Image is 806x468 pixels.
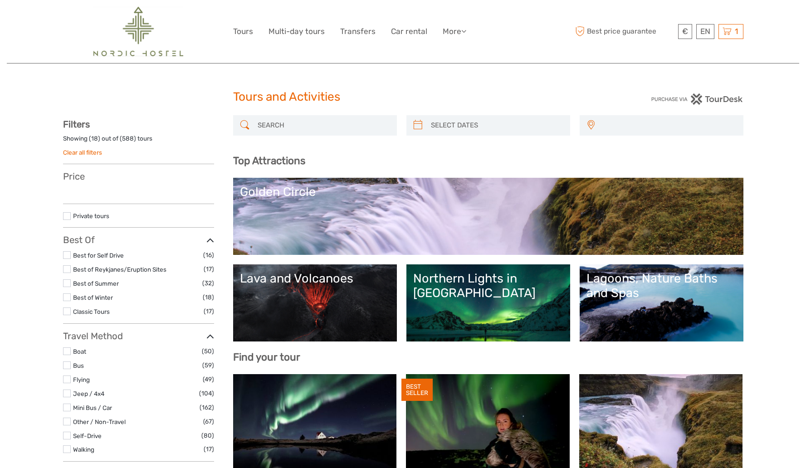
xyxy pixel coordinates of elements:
[202,346,214,356] span: (50)
[91,134,98,143] label: 18
[233,25,253,38] a: Tours
[240,271,390,335] a: Lava and Volcanoes
[340,25,376,38] a: Transfers
[733,27,739,36] span: 1
[204,264,214,274] span: (17)
[73,432,102,439] a: Self-Drive
[586,271,737,335] a: Lagoons, Nature Baths and Spas
[443,25,466,38] a: More
[202,360,214,370] span: (59)
[203,250,214,260] span: (16)
[573,24,676,39] span: Best price guarantee
[269,25,325,38] a: Multi-day tours
[240,185,737,199] div: Golden Circle
[63,134,214,148] div: Showing ( ) out of ( ) tours
[254,117,392,133] input: SEARCH
[73,446,94,453] a: Walking
[203,416,214,427] span: (67)
[202,278,214,288] span: (32)
[63,119,90,130] strong: Filters
[200,402,214,413] span: (162)
[73,280,119,287] a: Best of Summer
[233,351,300,363] b: Find your tour
[73,266,166,273] a: Best of Reykjanes/Eruption Sites
[203,374,214,385] span: (49)
[73,418,126,425] a: Other / Non-Travel
[63,234,214,245] h3: Best Of
[73,348,86,355] a: Boat
[73,212,109,219] a: Private tours
[696,24,714,39] div: EN
[201,430,214,441] span: (80)
[233,90,573,104] h1: Tours and Activities
[427,117,566,133] input: SELECT DATES
[73,390,104,397] a: Jeep / 4x4
[73,308,110,315] a: Classic Tours
[401,379,433,401] div: BEST SELLER
[413,271,563,301] div: Northern Lights in [GEOGRAPHIC_DATA]
[73,362,84,369] a: Bus
[204,444,214,454] span: (17)
[204,306,214,317] span: (17)
[73,376,90,383] a: Flying
[63,331,214,341] h3: Travel Method
[651,93,743,105] img: PurchaseViaTourDesk.png
[73,404,112,411] a: Mini Bus / Car
[240,185,737,248] a: Golden Circle
[63,149,102,156] a: Clear all filters
[391,25,427,38] a: Car rental
[233,155,305,167] b: Top Attractions
[73,252,124,259] a: Best for Self Drive
[586,271,737,301] div: Lagoons, Nature Baths and Spas
[240,271,390,286] div: Lava and Volcanoes
[63,171,214,182] h3: Price
[122,134,134,143] label: 588
[73,294,113,301] a: Best of Winter
[93,7,183,56] img: 2454-61f15230-a6bf-4303-aa34-adabcbdb58c5_logo_big.png
[682,27,688,36] span: €
[413,271,563,335] a: Northern Lights in [GEOGRAPHIC_DATA]
[199,388,214,399] span: (104)
[203,292,214,302] span: (18)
